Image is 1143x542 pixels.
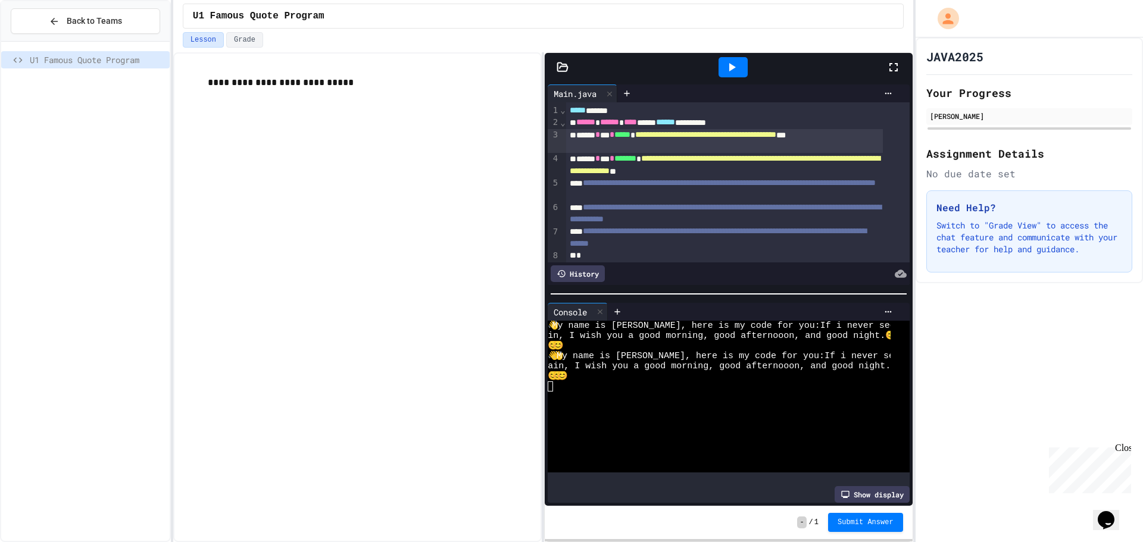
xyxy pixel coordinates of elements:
div: 2 [548,117,560,129]
span: in, I wish you a good morning, good afternooon, and good night. [548,331,885,341]
div: [PERSON_NAME] [930,111,1129,121]
span: ain, I wish you a good morning, good afternooon, and good night. [548,361,891,371]
button: Grade [226,32,263,48]
h1: JAVA2025 [926,48,983,65]
span: My name is [PERSON_NAME], here is my code for you:If i never see you aga [552,321,938,331]
button: Lesson [183,32,224,48]
div: Main.java [548,84,617,102]
div: Chat with us now!Close [5,5,82,76]
span: 👋 [548,321,552,331]
span: U1 Famous Quote Program [30,54,165,66]
div: 3 [548,129,560,153]
span: U1 Famous Quote Program [193,9,324,23]
div: 4 [548,153,560,177]
span: 😊 [885,331,889,341]
span: 1 [814,518,819,527]
div: History [551,265,605,282]
span: - [797,516,806,528]
div: 7 [548,226,560,250]
div: 5 [548,177,560,202]
h2: Your Progress [926,84,1132,101]
button: Submit Answer [828,513,903,532]
div: 9 [548,262,560,274]
span: 😊😊😊 [548,371,561,381]
span: 👋👋 [548,351,557,361]
p: Switch to "Grade View" to access the chat feature and communicate with your teacher for help and ... [936,220,1122,255]
span: Submit Answer [838,518,894,527]
div: No due date set [926,167,1132,181]
div: Main.java [548,87,602,100]
div: Show display [835,486,910,503]
button: Back to Teams [11,8,160,34]
span: Fold line [560,118,566,127]
div: Console [548,303,608,321]
iframe: chat widget [1093,494,1131,530]
div: My Account [925,5,962,32]
span: 😊😊 [548,341,557,351]
span: Back to Teams [67,15,122,27]
span: My name is [PERSON_NAME], here is my code for you:If i never see you ag [557,351,937,361]
span: / [809,518,813,527]
h2: Assignment Details [926,145,1132,162]
iframe: chat widget [1044,443,1131,493]
div: 6 [548,202,560,226]
div: Console [548,306,593,318]
h3: Need Help? [936,200,1122,215]
div: 1 [548,105,560,117]
div: 8 [548,250,560,262]
span: Fold line [560,105,566,115]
